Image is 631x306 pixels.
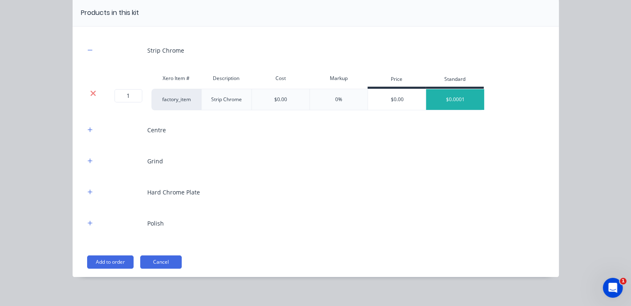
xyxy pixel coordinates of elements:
div: $0.00 [274,96,287,103]
div: 0% [335,96,342,103]
button: Add to order [87,255,134,269]
div: Standard [426,72,484,89]
div: Centre [147,126,166,134]
button: Cancel [140,255,182,269]
div: Markup [309,70,368,87]
div: Price [368,72,426,89]
div: Hard Chrome Plate [147,188,200,197]
div: Description [201,70,252,87]
div: Grind [147,157,163,165]
div: Strip Chrome [201,89,252,110]
input: ? [115,89,142,102]
div: Cost [251,70,309,87]
span: 1 [620,278,626,284]
div: $0.0001 [426,89,484,110]
div: Xero Item # [151,70,201,87]
div: factory_item [151,89,201,110]
div: Polish [147,219,164,228]
iframe: Intercom live chat [603,278,623,298]
div: Strip Chrome [147,46,184,55]
div: $0.00 [368,89,426,110]
div: Products in this kit [81,8,139,18]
